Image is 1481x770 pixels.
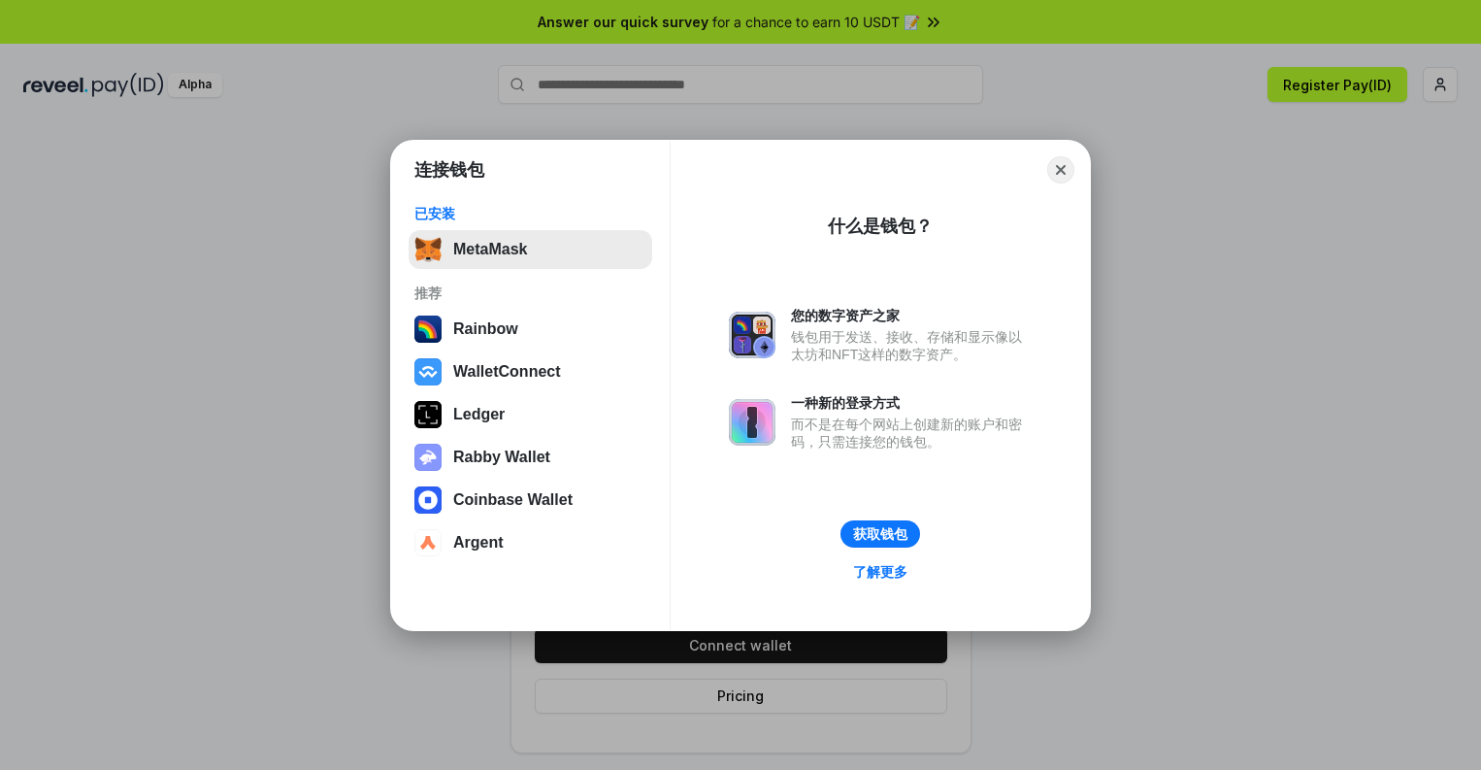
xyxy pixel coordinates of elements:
img: svg+xml,%3Csvg%20xmlns%3D%22http%3A%2F%2Fwww.w3.org%2F2000%2Fsvg%22%20fill%3D%22none%22%20viewBox... [729,312,775,358]
button: 获取钱包 [840,520,920,548]
div: Argent [453,534,504,552]
button: Argent [409,523,652,562]
div: 而不是在每个网站上创建新的账户和密码，只需连接您的钱包。 [791,416,1032,451]
div: 了解更多 [853,563,907,581]
img: svg+xml,%3Csvg%20width%3D%2228%22%20height%3D%2228%22%20viewBox%3D%220%200%2028%2028%22%20fill%3D... [414,529,442,556]
button: Coinbase Wallet [409,481,652,519]
img: svg+xml,%3Csvg%20xmlns%3D%22http%3A%2F%2Fwww.w3.org%2F2000%2Fsvg%22%20fill%3D%22none%22%20viewBox... [414,444,442,471]
div: Rabby Wallet [453,449,550,466]
div: 获取钱包 [853,525,907,543]
div: MetaMask [453,241,527,258]
h1: 连接钱包 [414,158,484,182]
div: WalletConnect [453,363,561,381]
button: MetaMask [409,230,652,269]
img: svg+xml,%3Csvg%20width%3D%2228%22%20height%3D%2228%22%20viewBox%3D%220%200%2028%2028%22%20fill%3D... [414,486,442,514]
div: Coinbase Wallet [453,491,573,509]
button: Rainbow [409,310,652,349]
div: 什么是钱包？ [828,215,933,238]
img: svg+xml,%3Csvg%20width%3D%22120%22%20height%3D%22120%22%20viewBox%3D%220%200%20120%20120%22%20fil... [414,316,442,343]
img: svg+xml,%3Csvg%20xmlns%3D%22http%3A%2F%2Fwww.w3.org%2F2000%2Fsvg%22%20width%3D%2228%22%20height%3... [414,401,442,428]
div: 一种新的登录方式 [791,394,1032,412]
button: Rabby Wallet [409,438,652,477]
div: 推荐 [414,285,646,302]
button: Close [1047,156,1074,184]
button: Ledger [409,395,652,434]
img: svg+xml,%3Csvg%20xmlns%3D%22http%3A%2F%2Fwww.w3.org%2F2000%2Fsvg%22%20fill%3D%22none%22%20viewBox... [729,399,775,446]
img: svg+xml,%3Csvg%20width%3D%2228%22%20height%3D%2228%22%20viewBox%3D%220%200%2028%2028%22%20fill%3D... [414,358,442,385]
div: 您的数字资产之家 [791,307,1032,324]
img: svg+xml,%3Csvg%20fill%3D%22none%22%20height%3D%2233%22%20viewBox%3D%220%200%2035%2033%22%20width%... [414,236,442,263]
div: 钱包用于发送、接收、存储和显示像以太坊和NFT这样的数字资产。 [791,328,1032,363]
div: Rainbow [453,320,518,338]
div: Ledger [453,406,505,423]
div: 已安装 [414,205,646,222]
button: WalletConnect [409,352,652,391]
a: 了解更多 [841,559,919,585]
